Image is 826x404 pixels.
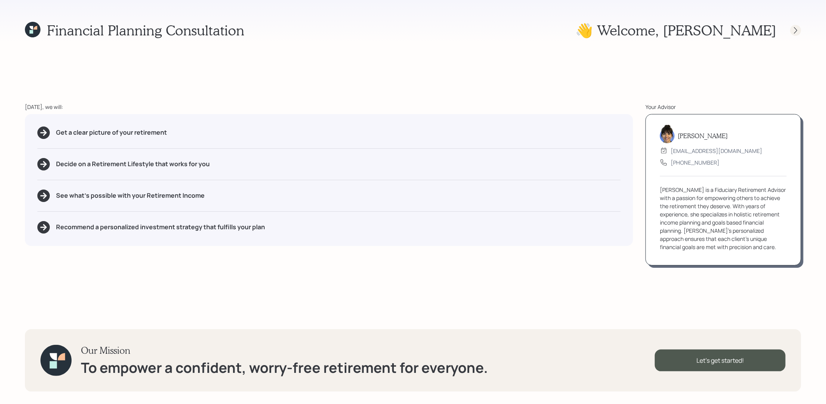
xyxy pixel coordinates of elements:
[25,103,633,111] div: [DATE], we will:
[47,22,244,39] h1: Financial Planning Consultation
[81,359,488,376] h1: To empower a confident, worry-free retirement for everyone.
[56,223,265,231] h5: Recommend a personalized investment strategy that fulfills your plan
[655,350,786,371] div: Let's get started!
[81,345,488,356] h3: Our Mission
[660,125,675,143] img: treva-nostdahl-headshot.png
[660,186,787,251] div: [PERSON_NAME] is a Fiduciary Retirement Advisor with a passion for empowering others to achieve t...
[56,160,210,168] h5: Decide on a Retirement Lifestyle that works for you
[678,132,728,139] h5: [PERSON_NAME]
[56,129,167,136] h5: Get a clear picture of your retirement
[645,103,801,111] div: Your Advisor
[575,22,776,39] h1: 👋 Welcome , [PERSON_NAME]
[56,192,205,199] h5: See what's possible with your Retirement Income
[671,147,762,155] div: [EMAIL_ADDRESS][DOMAIN_NAME]
[671,158,719,167] div: [PHONE_NUMBER]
